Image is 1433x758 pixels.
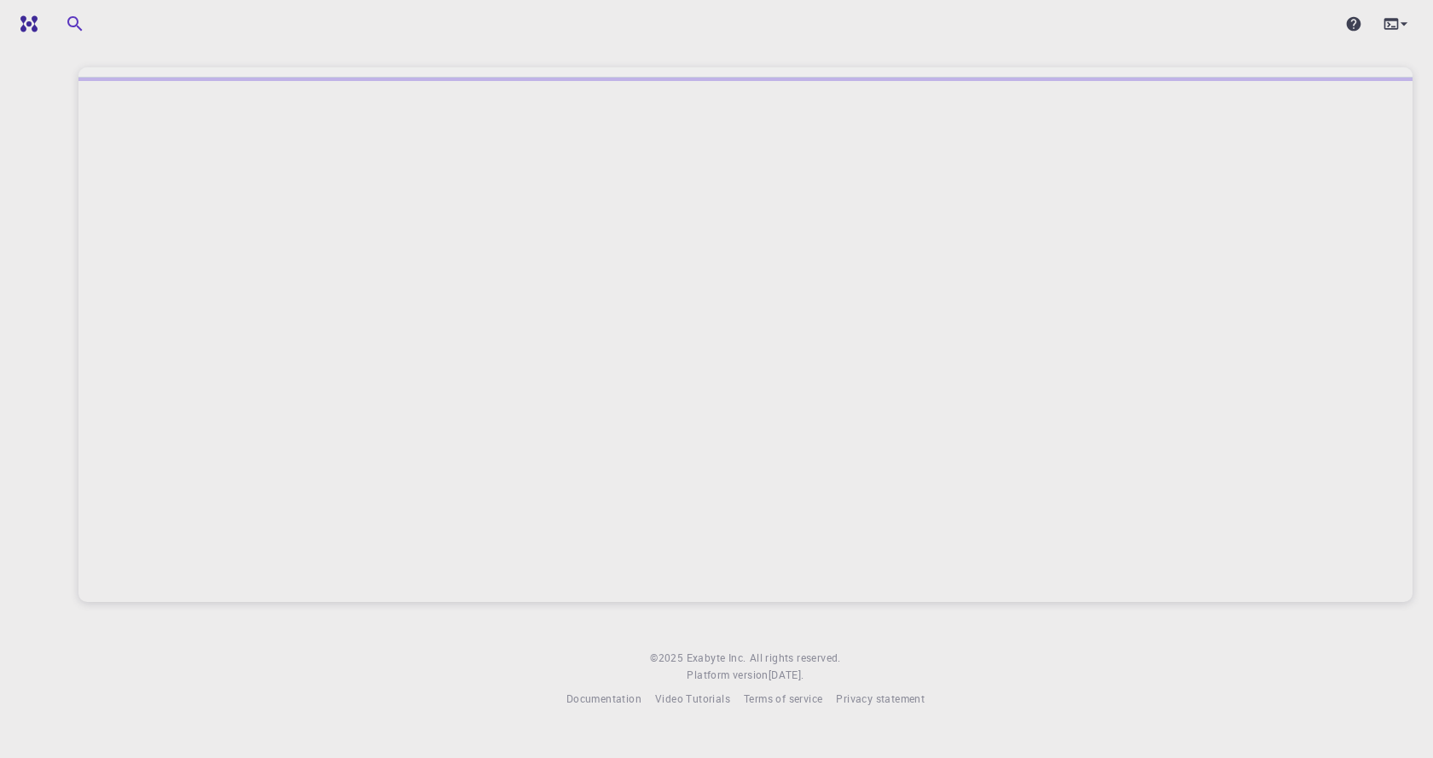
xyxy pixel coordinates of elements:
[836,691,925,705] span: Privacy statement
[687,650,746,667] a: Exabyte Inc.
[566,691,641,705] span: Documentation
[744,691,822,708] a: Terms of service
[687,651,746,664] span: Exabyte Inc.
[769,667,804,684] a: [DATE].
[769,668,804,681] span: [DATE] .
[744,691,822,705] span: Terms of service
[655,691,730,705] span: Video Tutorials
[687,667,768,684] span: Platform version
[14,15,38,32] img: logo
[655,691,730,708] a: Video Tutorials
[566,691,641,708] a: Documentation
[650,650,686,667] span: © 2025
[836,691,925,708] a: Privacy statement
[750,650,841,667] span: All rights reserved.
